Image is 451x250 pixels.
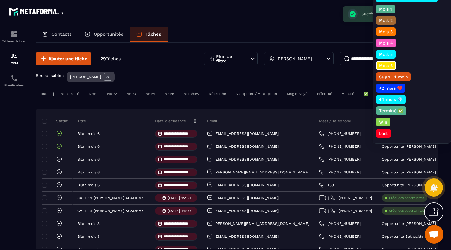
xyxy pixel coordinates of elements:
div: NRP1 [86,90,101,98]
p: Opportunité [PERSON_NAME] [382,157,436,162]
p: Opportunité [PERSON_NAME] [382,221,436,226]
p: Mois 5 [378,51,394,57]
p: Statut [44,119,68,124]
div: A appeler / A rappeler [232,90,281,98]
p: Bilan mois 3 [77,234,100,239]
p: Email [207,119,217,124]
p: Tâches [145,31,161,37]
p: Opportunité [PERSON_NAME] [382,170,436,174]
a: formationformationCRM [2,48,27,70]
img: formation [10,30,18,38]
p: Mois 1 [378,6,393,12]
p: Date d’échéance [155,119,186,124]
p: Opportunités [94,31,123,37]
p: CRM [2,61,27,65]
a: schedulerschedulerPlanificateur [2,70,27,92]
span: | [328,196,329,200]
p: [PERSON_NAME] [70,75,101,79]
div: NRP3 [123,90,139,98]
p: Win [378,119,388,125]
p: Mois 6 [378,62,394,69]
a: [PHONE_NUMBER] [319,144,361,149]
p: Mois 3 [378,29,394,35]
a: [PHONE_NUMBER] [319,170,361,175]
a: [PHONE_NUMBER] [319,221,361,226]
p: CALL 1:1 [PERSON_NAME] ACADEMY [77,209,144,213]
div: NRP4 [142,90,158,98]
img: scheduler [10,74,18,82]
span: Ajouter une tâche [49,56,87,62]
div: effectué [314,90,335,98]
a: [PHONE_NUMBER] [330,195,372,200]
p: Tableau de bord [2,40,27,43]
p: Opportunité [PERSON_NAME] [382,183,436,187]
p: | [53,92,54,96]
p: Mois 2 [378,17,394,24]
div: Non Traité [57,90,82,98]
a: Contacts [36,27,78,42]
div: ✅ [360,90,371,98]
p: Mois 4 [378,40,394,46]
a: Opportunités [78,27,130,42]
div: NRP5 [161,90,177,98]
p: Créer des opportunités [389,209,424,213]
p: 29 [101,56,121,62]
p: +2 mois ❤️ [378,85,403,91]
a: +33 [319,183,334,188]
p: Titre [77,119,86,124]
button: Ajouter une tâche [36,52,91,65]
p: Meet / Téléphone [319,119,351,124]
div: Msg envoyé [284,90,311,98]
p: Plus de filtre [216,54,244,63]
div: No show [180,90,202,98]
p: Supp +1 mois [378,74,409,80]
span: | [328,209,329,213]
p: Lost [378,130,389,136]
a: [PHONE_NUMBER] [319,157,361,162]
p: Bilan mois 6 [77,144,100,149]
p: Bilan mois 6 [77,183,100,187]
p: [PERSON_NAME] [276,56,312,61]
p: Contacts [51,31,72,37]
div: Annulé [339,90,357,98]
p: [DATE] 14:00 [168,209,191,213]
div: Ouvrir le chat [425,225,443,244]
a: [PHONE_NUMBER] [319,234,361,239]
p: Bilan mois 6 [77,157,100,162]
p: CALL 1:1 [PERSON_NAME] ACADEMY [77,196,144,200]
p: Responsable : [36,73,64,78]
p: Terminé ✅ [378,108,404,114]
img: formation [10,52,18,60]
div: Décroché [205,90,229,98]
p: Opportunité Bethsaida Destine [382,234,438,239]
div: NRP2 [104,90,120,98]
p: +4 mois 💎 [378,96,404,103]
a: formationformationTableau de bord [2,26,27,48]
p: Planificateur [2,83,27,87]
p: Bilan mois 6 [77,170,100,174]
p: Opportunité [PERSON_NAME] [382,144,436,149]
p: [DATE] 15:30 [168,196,191,200]
div: Tout [36,90,50,98]
a: Tâches [130,27,168,42]
a: [PHONE_NUMBER] [319,131,361,136]
p: Créer des opportunités [389,196,424,200]
p: Bilan mois 6 [77,131,100,136]
img: logo [9,6,65,17]
a: [PHONE_NUMBER] [330,208,372,213]
p: Bilan mois 3 [77,221,100,226]
span: Tâches [106,56,121,61]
